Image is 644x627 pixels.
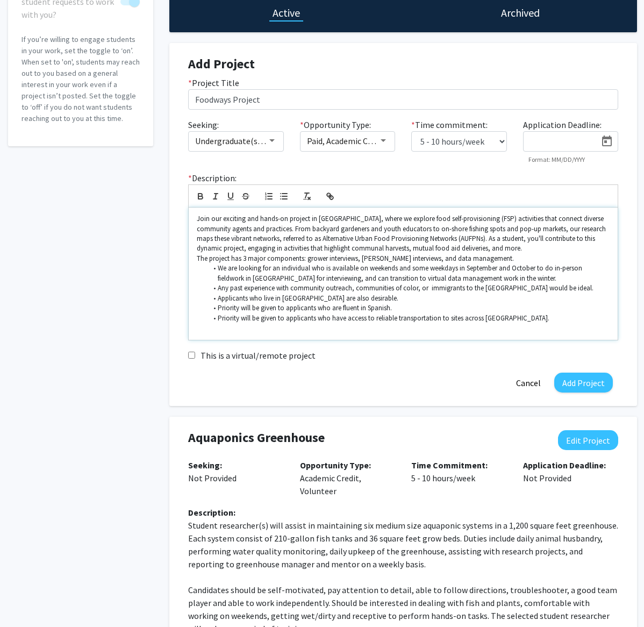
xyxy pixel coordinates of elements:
h1: Archived [501,5,540,20]
b: Time Commitment: [411,460,488,471]
mat-hint: Format: MM/DD/YYYY [528,156,585,163]
p: Student researcher(s) will assist in maintaining six medium size aquaponic systems in a 1,200 squ... [188,519,618,571]
label: Project Title [188,76,239,89]
h1: Active [273,5,300,20]
label: Description: [188,172,237,184]
b: Application Deadline: [523,460,606,471]
button: Add Project [554,373,613,393]
label: This is a virtual/remote project [201,349,316,362]
div: Description: [188,506,618,519]
p: Not Provided [523,459,619,484]
li: We are looking for an individual who is available on weekends and some weekdays in September and ... [207,263,610,283]
p: Join our exciting and hands-on project in [GEOGRAPHIC_DATA], where we explore food self-provision... [197,214,610,254]
p: 5 - 10 hours/week [411,459,507,484]
b: Opportunity Type: [300,460,371,471]
label: Time commitment: [411,118,488,131]
span: Undergraduate(s), Master's Student(s) [195,136,337,146]
button: Edit Project [558,430,618,450]
li: Priority will be given to applicants who have access to reliable transportation to sites across [... [207,313,610,323]
li: Priority will be given to applicants who are fluent in Spanish. [207,303,610,313]
p: Not Provided [188,459,284,484]
label: Seeking: [188,118,219,131]
button: Cancel [508,373,549,393]
h4: Aquaponics Greenhouse [188,430,541,446]
li: Applicants who live in [GEOGRAPHIC_DATA] are also desirable. [207,294,610,303]
iframe: Chat [8,579,46,619]
button: Open calendar [596,132,618,151]
p: The project has 3 major components: grower interviews, [PERSON_NAME] interviews, and data managem... [197,254,610,263]
b: Seeking: [188,460,222,471]
p: Academic Credit, Volunteer [300,459,396,497]
label: Application Deadline: [523,118,602,131]
span: Paid, Academic Credit, Volunteer [307,136,426,146]
li: Any past experience with community outreach, communities of color, or immigrants to the [GEOGRAPH... [207,283,610,293]
p: If you’re willing to engage students in your work, set the toggle to ‘on’. When set to 'on', stud... [22,34,140,124]
label: Opportunity Type: [300,118,371,131]
strong: Add Project [188,55,255,72]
